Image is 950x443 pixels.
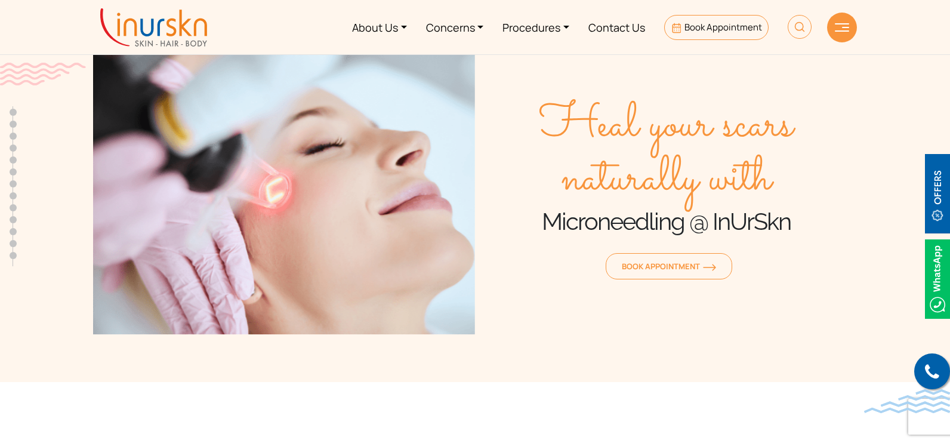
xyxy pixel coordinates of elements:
a: Book Appointmentorange-arrow [606,253,732,279]
img: orange-arrow [703,264,716,271]
img: Whatsappicon [925,239,950,319]
img: inurskn-logo [100,8,207,47]
a: Procedures [493,5,579,50]
a: Contact Us [579,5,655,50]
span: Book Appointment [684,21,762,33]
img: hamLine.svg [835,23,849,32]
span: Heal your scars naturally with [475,99,857,207]
img: HeaderSearch [788,15,812,39]
h1: Microneedling @ InUrSkn [475,207,857,236]
a: Whatsappicon [925,272,950,285]
img: offerBt [925,154,950,233]
a: Book Appointment [664,15,769,40]
span: Book Appointment [622,261,716,272]
a: About Us [343,5,417,50]
a: Concerns [417,5,493,50]
img: bluewave [864,389,950,413]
